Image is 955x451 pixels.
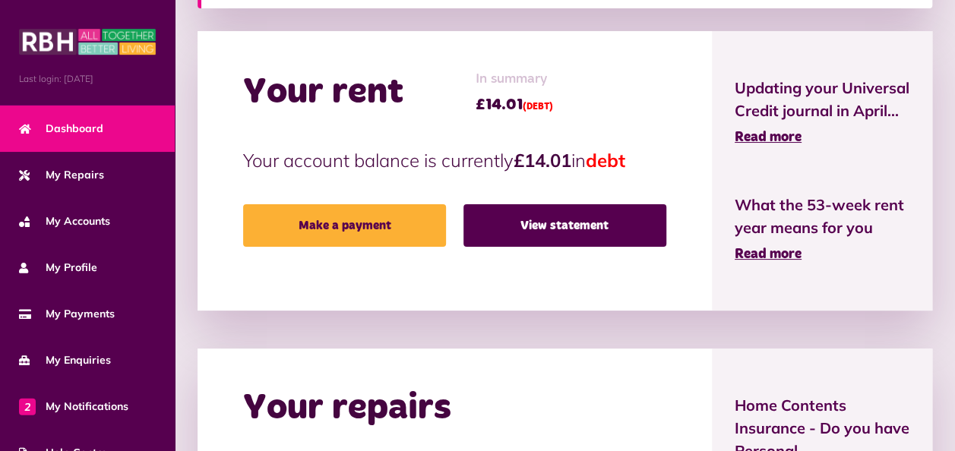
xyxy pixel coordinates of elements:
[735,77,909,148] a: Updating your Universal Credit journal in April... Read more
[476,69,553,90] span: In summary
[243,147,666,174] p: Your account balance is currently in
[463,204,666,247] a: View statement
[735,131,802,144] span: Read more
[735,77,909,122] span: Updating your Universal Credit journal in April...
[19,352,111,368] span: My Enquiries
[19,121,103,137] span: Dashboard
[735,248,802,261] span: Read more
[243,386,451,430] h2: Your repairs
[19,27,156,57] img: MyRBH
[243,71,403,115] h2: Your rent
[586,149,625,172] span: debt
[19,167,104,183] span: My Repairs
[19,306,115,322] span: My Payments
[523,102,553,112] span: (DEBT)
[19,260,97,276] span: My Profile
[243,204,446,247] a: Make a payment
[19,72,156,86] span: Last login: [DATE]
[476,93,553,116] span: £14.01
[735,194,909,265] a: What the 53-week rent year means for you Read more
[19,213,110,229] span: My Accounts
[19,398,36,415] span: 2
[19,399,128,415] span: My Notifications
[514,149,571,172] strong: £14.01
[735,194,909,239] span: What the 53-week rent year means for you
